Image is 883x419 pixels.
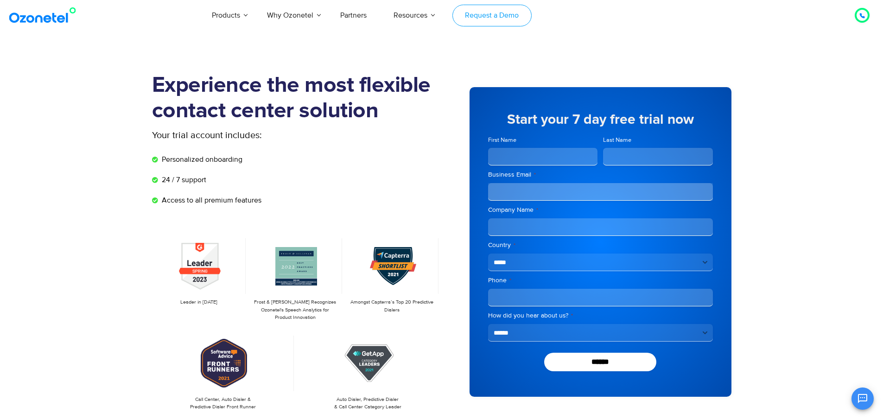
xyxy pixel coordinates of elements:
p: Call Center, Auto Dialer & Predictive Dialer Front Runner [157,396,290,411]
label: How did you hear about us? [488,311,713,320]
button: Open chat [851,387,874,410]
p: Leader in [DATE] [157,298,241,306]
label: Company Name [488,205,713,215]
a: Request a Demo [452,5,532,26]
span: Personalized onboarding [159,154,242,165]
label: Last Name [603,136,713,145]
h5: Start your 7 day free trial now [488,113,713,127]
p: Auto Dialer, Predictive Dialer & Call Center Category Leader [301,396,434,411]
p: Amongst Capterra’s Top 20 Predictive Dialers [349,298,434,314]
label: Phone [488,276,713,285]
label: First Name [488,136,598,145]
span: 24 / 7 support [159,174,206,185]
span: Access to all premium features [159,195,261,206]
label: Country [488,241,713,250]
p: Your trial account includes: [152,128,372,142]
label: Business Email [488,170,713,179]
h1: Experience the most flexible contact center solution [152,73,442,124]
p: Frost & [PERSON_NAME] Recognizes Ozonetel's Speech Analytics for Product Innovation [253,298,337,322]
